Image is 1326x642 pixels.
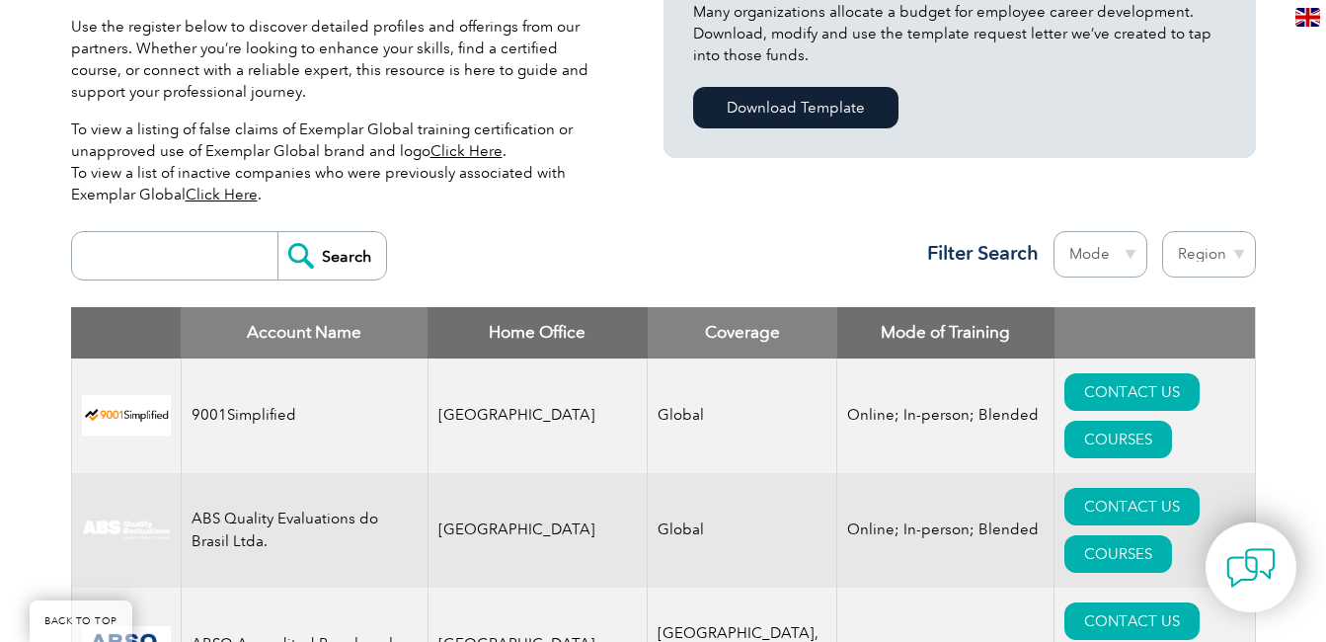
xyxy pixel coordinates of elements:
[71,16,604,103] p: Use the register below to discover detailed profiles and offerings from our partners. Whether you...
[428,473,648,588] td: [GEOGRAPHIC_DATA]
[915,241,1039,266] h3: Filter Search
[82,520,171,541] img: c92924ac-d9bc-ea11-a814-000d3a79823d-logo.jpg
[1064,373,1200,411] a: CONTACT US
[1054,307,1255,359] th: : activate to sort column ascending
[693,1,1226,66] p: Many organizations allocate a budget for employee career development. Download, modify and use th...
[30,601,132,642] a: BACK TO TOP
[648,307,837,359] th: Coverage: activate to sort column ascending
[1295,8,1320,27] img: en
[181,473,428,588] td: ABS Quality Evaluations do Brasil Ltda.
[82,395,171,436] img: 37c9c059-616f-eb11-a812-002248153038-logo.png
[428,359,648,473] td: [GEOGRAPHIC_DATA]
[837,359,1054,473] td: Online; In-person; Blended
[1064,602,1200,640] a: CONTACT US
[837,473,1054,588] td: Online; In-person; Blended
[430,142,503,160] a: Click Here
[1226,543,1276,593] img: contact-chat.png
[277,232,386,280] input: Search
[1064,488,1200,525] a: CONTACT US
[693,87,898,128] a: Download Template
[648,473,837,588] td: Global
[837,307,1054,359] th: Mode of Training: activate to sort column ascending
[648,359,837,473] td: Global
[181,307,428,359] th: Account Name: activate to sort column descending
[186,186,258,203] a: Click Here
[71,119,604,205] p: To view a listing of false claims of Exemplar Global training certification or unapproved use of ...
[1064,535,1172,573] a: COURSES
[428,307,648,359] th: Home Office: activate to sort column ascending
[1064,421,1172,458] a: COURSES
[181,359,428,473] td: 9001Simplified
